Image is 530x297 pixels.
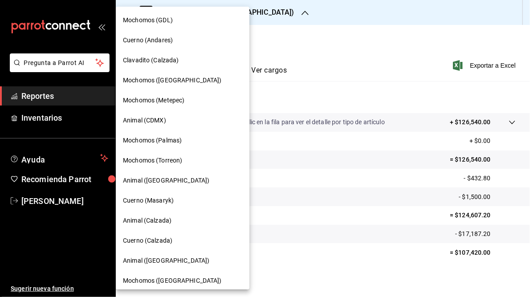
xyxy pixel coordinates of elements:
[123,136,182,145] span: Mochomos (Palmas)
[116,10,249,30] div: Mochomos (GDL)
[123,96,184,105] span: Mochomos (Metepec)
[123,76,222,85] span: Mochomos ([GEOGRAPHIC_DATA])
[123,216,171,225] span: Animal (Calzada)
[116,30,249,50] div: Cuerno (Andares)
[116,70,249,90] div: Mochomos ([GEOGRAPHIC_DATA])
[123,196,174,205] span: Cuerno (Masaryk)
[123,36,173,45] span: Cuerno (Andares)
[116,231,249,251] div: Cuerno (Calzada)
[116,130,249,151] div: Mochomos (Palmas)
[123,116,166,125] span: Animal (CDMX)
[116,251,249,271] div: Animal ([GEOGRAPHIC_DATA])
[123,236,172,245] span: Cuerno (Calzada)
[123,256,209,265] span: Animal ([GEOGRAPHIC_DATA])
[123,56,179,65] span: Clavadito (Calzada)
[123,16,173,25] span: Mochomos (GDL)
[116,90,249,110] div: Mochomos (Metepec)
[116,211,249,231] div: Animal (Calzada)
[116,151,249,171] div: Mochomos (Torreon)
[116,110,249,130] div: Animal (CDMX)
[123,176,209,185] span: Animal ([GEOGRAPHIC_DATA])
[123,276,222,285] span: Mochomos ([GEOGRAPHIC_DATA])
[123,156,182,165] span: Mochomos (Torreon)
[116,50,249,70] div: Clavadito (Calzada)
[116,271,249,291] div: Mochomos ([GEOGRAPHIC_DATA])
[116,171,249,191] div: Animal ([GEOGRAPHIC_DATA])
[116,191,249,211] div: Cuerno (Masaryk)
